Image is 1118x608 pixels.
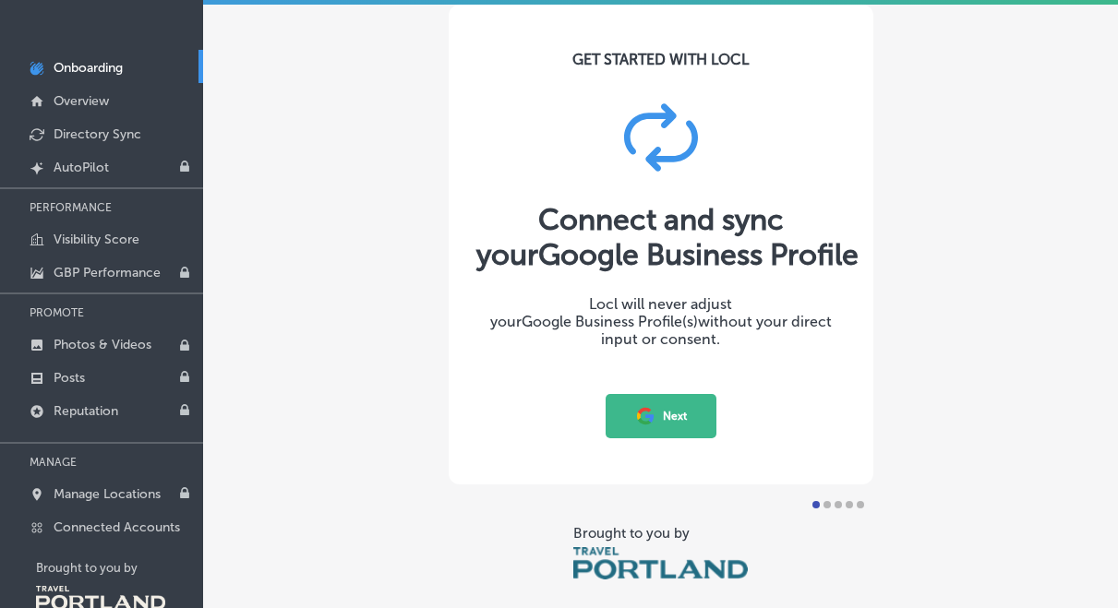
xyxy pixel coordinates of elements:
[606,394,716,438] button: Next
[54,232,139,247] p: Visibility Score
[573,547,747,579] img: Travel Portland
[54,93,109,109] p: Overview
[54,160,109,175] p: AutoPilot
[54,486,161,502] p: Manage Locations
[54,60,123,76] p: Onboarding
[538,237,859,272] span: Google Business Profile
[522,313,698,330] span: Google Business Profile(s)
[54,403,118,419] p: Reputation
[54,370,85,386] p: Posts
[476,202,846,272] div: Connect and sync your
[573,525,747,542] div: Brought to you by
[54,519,180,535] p: Connected Accounts
[476,295,846,348] div: Locl will never adjust your without your direct input or consent.
[54,337,151,352] p: Photos & Videos
[54,265,161,280] p: GBP Performance
[36,561,203,575] p: Brought to you by
[572,51,749,68] div: GET STARTED WITH LOCL
[54,126,141,142] p: Directory Sync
